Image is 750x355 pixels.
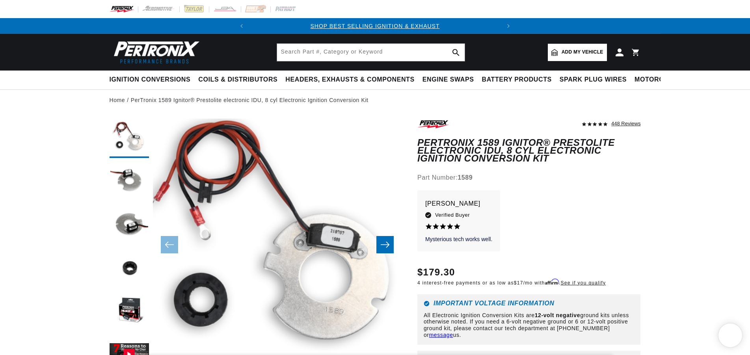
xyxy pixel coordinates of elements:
[110,96,125,104] a: Home
[194,71,281,89] summary: Coils & Distributors
[535,312,580,318] strong: 12-volt negative
[482,76,552,84] span: Battery Products
[631,71,685,89] summary: Motorcycle
[417,139,641,163] h1: PerTronix 1589 Ignitor® Prestolite electronic IDU, 8 cyl Electronic Ignition Conversion Kit
[611,119,640,128] div: 448 Reviews
[425,198,492,209] p: [PERSON_NAME]
[419,71,478,89] summary: Engine Swaps
[417,173,641,183] div: Part Number:
[429,332,453,338] a: message
[422,76,474,84] span: Engine Swaps
[556,71,631,89] summary: Spark Plug Wires
[560,280,606,286] a: See if you qualify - Learn more about Affirm Financing (opens in modal)
[545,279,559,285] span: Affirm
[458,174,473,181] strong: 1589
[110,71,195,89] summary: Ignition Conversions
[110,119,149,158] button: Load image 1 in gallery view
[110,39,200,66] img: Pertronix
[435,211,470,219] span: Verified Buyer
[635,76,681,84] span: Motorcycle
[514,280,523,286] span: $17
[131,96,368,104] a: PerTronix 1589 Ignitor® Prestolite electronic IDU, 8 cyl Electronic Ignition Conversion Kit
[110,96,641,104] nav: breadcrumbs
[277,44,465,61] input: Search Part #, Category or Keyword
[249,22,500,30] div: Announcement
[249,22,500,30] div: 1 of 2
[285,76,414,84] span: Headers, Exhausts & Components
[310,23,439,29] a: SHOP BEST SELLING IGNITION & EXHAUST
[425,236,492,243] p: Mysterious tech works well.
[90,18,661,34] slideshow-component: Translation missing: en.sections.announcements.announcement_bar
[234,18,249,34] button: Translation missing: en.sections.announcements.previous_announcement
[424,312,635,338] p: All Electronic Ignition Conversion Kits are ground kits unless otherwise noted. If you need a 6-v...
[447,44,465,61] button: search button
[110,249,149,288] button: Load image 4 in gallery view
[478,71,556,89] summary: Battery Products
[424,301,635,307] h6: Important Voltage Information
[161,236,178,253] button: Slide left
[110,162,149,201] button: Load image 2 in gallery view
[110,205,149,245] button: Load image 3 in gallery view
[110,76,191,84] span: Ignition Conversions
[548,44,607,61] a: Add my vehicle
[376,236,394,253] button: Slide right
[110,292,149,331] button: Load image 5 in gallery view
[417,265,455,279] span: $179.30
[560,76,627,84] span: Spark Plug Wires
[501,18,516,34] button: Translation missing: en.sections.announcements.next_announcement
[562,48,603,56] span: Add my vehicle
[281,71,418,89] summary: Headers, Exhausts & Components
[198,76,277,84] span: Coils & Distributors
[417,279,606,286] p: 4 interest-free payments or as low as /mo with .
